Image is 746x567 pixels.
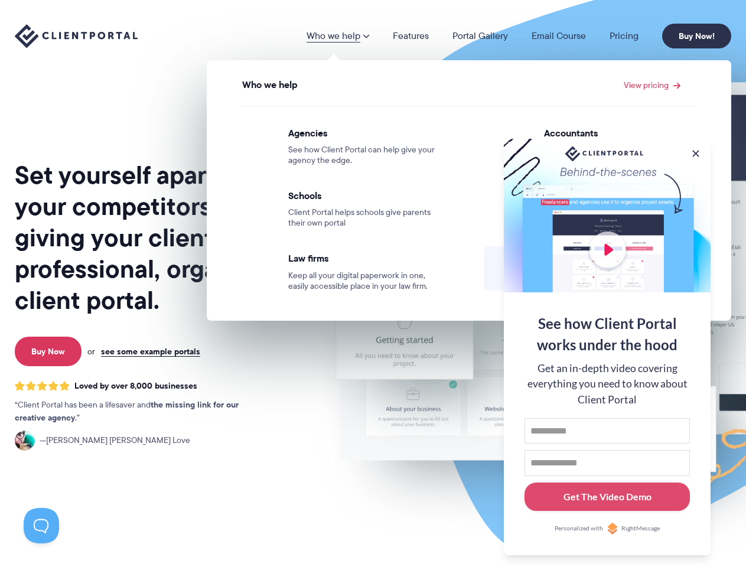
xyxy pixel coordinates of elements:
button: Get The Video Demo [525,483,690,511]
span: [PERSON_NAME] [PERSON_NAME] Love [40,434,190,447]
div: Get The Video Demo [563,490,651,504]
span: RightMessage [621,524,660,533]
a: Features [393,31,429,41]
a: Personalized withRightMessage [525,523,690,535]
iframe: Toggle Customer Support [24,508,59,543]
span: Keep all your digital paperwork in one, easily accessible place in your law firm. [288,271,440,292]
h1: Set yourself apart from your competitors by giving your clients a professional, organized client ... [15,159,301,316]
span: Who we help [242,80,298,90]
span: See how Client Portal can help give your agency the edge. [288,145,440,166]
span: or [87,346,95,357]
a: Pricing [610,31,639,41]
a: Buy Now [15,337,82,366]
span: Accountants [544,127,696,139]
img: Personalized with RightMessage [607,523,618,535]
span: Personalized with [555,524,603,533]
span: Law firms [288,252,440,264]
a: see some example portals [101,346,200,357]
a: See all our use cases [484,246,710,291]
a: Buy Now! [662,24,731,48]
a: Who we help [307,31,369,41]
div: Get an in-depth video covering everything you need to know about Client Portal [525,361,690,408]
ul: View pricing [213,94,725,304]
span: Client Portal helps schools give parents their own portal [288,207,440,229]
ul: Who we help [207,60,731,321]
span: Loved by over 8,000 businesses [74,381,197,391]
p: Client Portal has been a lifesaver and . [15,399,263,425]
span: Schools [288,190,440,201]
div: See how Client Portal works under the hood [525,313,690,356]
span: Agencies [288,127,440,139]
a: Portal Gallery [452,31,508,41]
a: Email Course [532,31,586,41]
a: View pricing [624,81,680,89]
strong: the missing link for our creative agency [15,398,239,424]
